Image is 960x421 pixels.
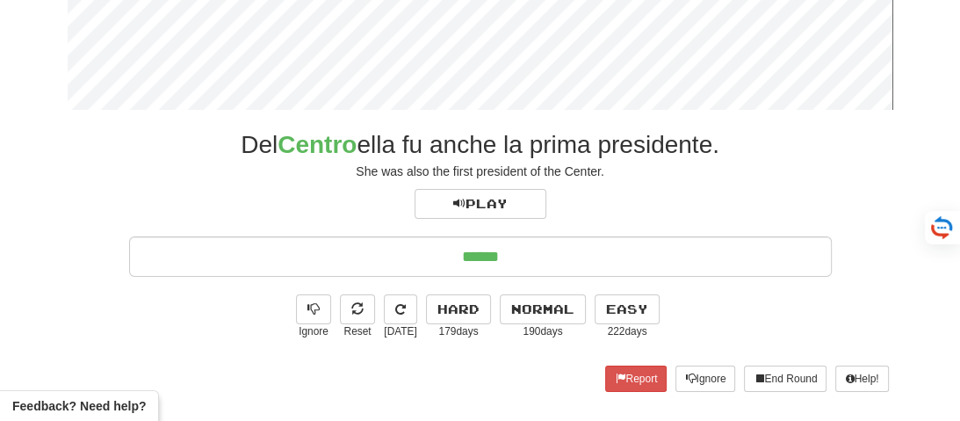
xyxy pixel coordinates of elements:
[500,324,586,339] small: 190 days
[384,324,417,339] small: [DATE]
[68,127,893,163] div: Del ella fu anche la prima presidente.
[12,397,146,415] span: Open feedback widget
[426,324,491,339] small: 179 days
[296,324,331,339] small: Ignore
[453,196,508,211] span: Play
[340,324,375,339] small: Reset
[595,324,660,339] small: 222 days
[595,294,660,324] button: Easy
[415,189,546,219] button: Play
[835,366,888,392] button: Help!
[605,366,667,392] button: Report
[500,294,586,324] button: Normal
[68,163,893,180] div: She was also the first president of the Center.
[744,366,826,392] button: End Round
[426,294,491,324] button: Hard
[278,131,357,158] span: Centro
[675,366,735,392] button: Ignore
